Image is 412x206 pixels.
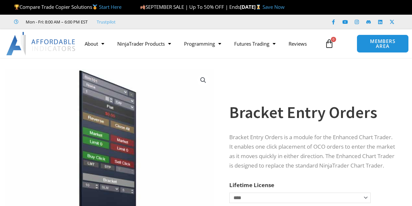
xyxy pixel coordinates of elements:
img: 🥇 [92,5,97,9]
span: Compare Trade Copier Solutions [14,4,121,10]
img: 🏆 [14,5,19,9]
a: Programming [178,36,228,51]
img: 🍂 [140,5,145,9]
span: MEMBERS AREA [363,39,402,49]
a: Save Now [263,4,285,10]
span: Mon - Fri: 8:00 AM – 6:00 PM EST [24,18,88,26]
a: NinjaTrader Products [111,36,178,51]
p: Bracket Entry Orders is a module for the Enhanced Chart Trader. It enables one click placement of... [229,133,396,170]
span: SEPTEMBER SALE | Up To 50% OFF | Ends [140,4,240,10]
a: Start Here [99,4,121,10]
img: LogoAI | Affordable Indicators – NinjaTrader [6,32,76,55]
label: Lifetime License [229,181,274,189]
a: Reviews [282,36,313,51]
a: Trustpilot [97,18,116,26]
a: About [78,36,111,51]
nav: Menu [78,36,321,51]
a: Futures Trading [228,36,282,51]
h1: Bracket Entry Orders [229,101,396,124]
a: View full-screen image gallery [197,74,209,86]
a: MEMBERS AREA [357,35,408,53]
a: 0 [315,34,344,53]
img: ⌛ [256,5,261,9]
strong: [DATE] [240,4,263,10]
span: 0 [331,37,336,42]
